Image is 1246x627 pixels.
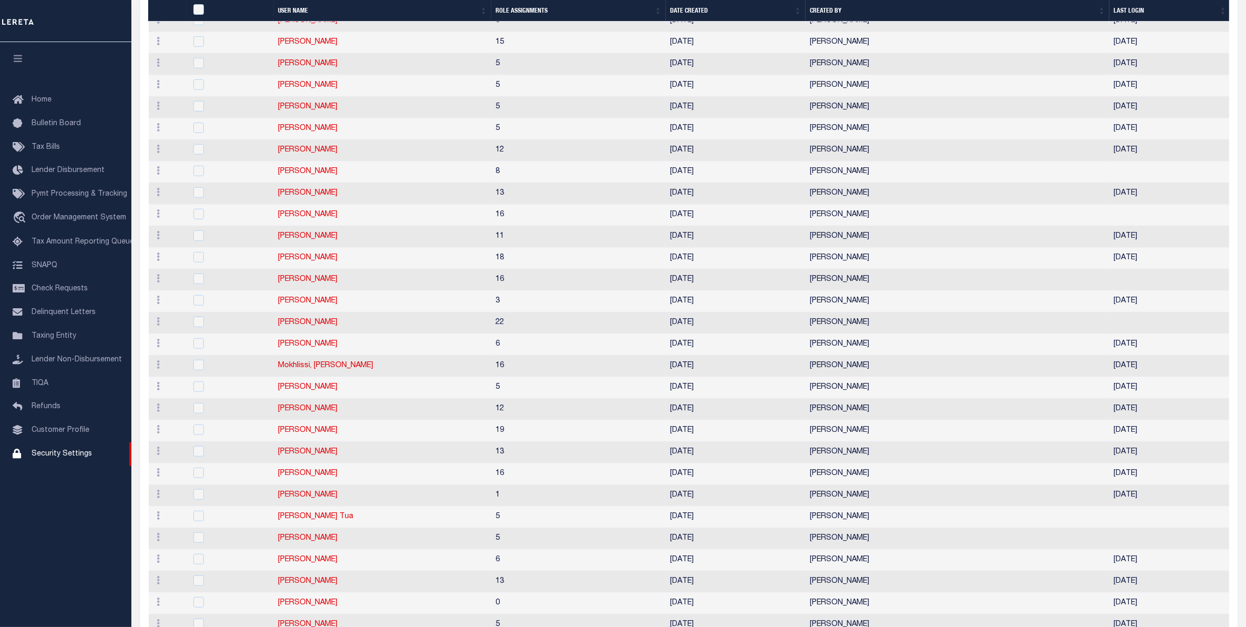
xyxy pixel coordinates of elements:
a: [PERSON_NAME] [278,534,337,542]
td: [PERSON_NAME] [806,550,1109,571]
td: [DATE] [666,291,806,312]
td: [PERSON_NAME] [806,312,1109,334]
td: [PERSON_NAME] [806,485,1109,507]
td: [DATE] [666,571,806,593]
td: [DATE] [666,485,806,507]
td: 5 [491,507,666,528]
td: [DATE] [666,550,806,571]
td: 6 [491,334,666,356]
a: Mokhlissi, [PERSON_NAME] [278,362,373,369]
td: [DATE] [1109,442,1231,463]
span: Lender Disbursement [32,167,105,174]
a: [PERSON_NAME] [278,211,337,218]
a: [PERSON_NAME] [278,578,337,585]
a: [PERSON_NAME] [278,276,337,283]
td: 12 [491,140,666,161]
a: [PERSON_NAME] [278,232,337,240]
td: [PERSON_NAME] [806,593,1109,614]
a: [PERSON_NAME] [278,491,337,499]
td: [DATE] [1109,248,1231,269]
td: [PERSON_NAME] [806,420,1109,442]
span: Pymt Processing & Tracking [32,190,127,198]
td: 16 [491,269,666,291]
td: [DATE] [1109,118,1231,140]
span: Taxing Entity [32,332,76,340]
td: [PERSON_NAME] [806,75,1109,97]
td: 13 [491,183,666,205]
a: [PERSON_NAME] [278,319,337,326]
td: [PERSON_NAME] [806,118,1109,140]
i: travel_explore [13,211,29,225]
a: [PERSON_NAME] [278,383,337,391]
td: [DATE] [666,75,806,97]
td: [DATE] [1109,334,1231,356]
td: [DATE] [666,183,806,205]
td: [DATE] [666,377,806,399]
td: [DATE] [1109,75,1231,97]
a: [PERSON_NAME] [278,189,337,197]
td: [DATE] [666,463,806,485]
td: [DATE] [1109,420,1231,442]
td: [PERSON_NAME] [806,507,1109,528]
a: [PERSON_NAME] [278,448,337,456]
td: [PERSON_NAME] [806,32,1109,54]
a: [PERSON_NAME] [278,254,337,261]
a: [PERSON_NAME] [278,82,337,89]
td: 5 [491,118,666,140]
td: 5 [491,97,666,118]
td: [DATE] [666,593,806,614]
span: SNAPQ [32,261,57,269]
td: [PERSON_NAME] [806,97,1109,118]
td: [DATE] [1109,485,1231,507]
td: [DATE] [1109,399,1231,420]
a: [PERSON_NAME] [278,556,337,563]
td: [PERSON_NAME] [806,140,1109,161]
span: TIQA [32,379,48,387]
td: 5 [491,54,666,75]
td: [DATE] [666,226,806,248]
td: 16 [491,356,666,377]
a: [PERSON_NAME] [278,427,337,434]
td: 19 [491,420,666,442]
td: [DATE] [666,507,806,528]
a: [PERSON_NAME] Tua [278,513,353,520]
td: [DATE] [1109,593,1231,614]
span: Refunds [32,403,60,410]
td: 3 [491,291,666,312]
td: [DATE] [666,54,806,75]
td: 5 [491,377,666,399]
td: [DATE] [666,161,806,183]
td: [PERSON_NAME] [806,291,1109,312]
td: [DATE] [666,269,806,291]
td: [DATE] [666,399,806,420]
td: 12 [491,399,666,420]
td: 13 [491,442,666,463]
td: 11 [491,226,666,248]
td: [DATE] [1109,97,1231,118]
td: [DATE] [666,442,806,463]
td: [DATE] [1109,356,1231,377]
td: [DATE] [666,97,806,118]
td: [PERSON_NAME] [806,183,1109,205]
td: [DATE] [666,528,806,550]
td: [PERSON_NAME] [806,377,1109,399]
td: [DATE] [1109,183,1231,205]
td: [DATE] [666,312,806,334]
td: [DATE] [666,334,806,356]
td: 5 [491,75,666,97]
td: [DATE] [666,140,806,161]
span: Customer Profile [32,427,89,434]
td: [DATE] [666,420,806,442]
a: [PERSON_NAME] [278,60,337,67]
td: [PERSON_NAME] [806,528,1109,550]
td: 16 [491,463,666,485]
td: [PERSON_NAME] [806,442,1109,463]
td: [DATE] [1109,140,1231,161]
td: 22 [491,312,666,334]
a: [PERSON_NAME] [278,103,337,110]
span: Order Management System [32,214,126,221]
span: Tax Amount Reporting Queue [32,238,134,246]
td: 15 [491,32,666,54]
td: [PERSON_NAME] [806,356,1109,377]
td: 1 [491,485,666,507]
